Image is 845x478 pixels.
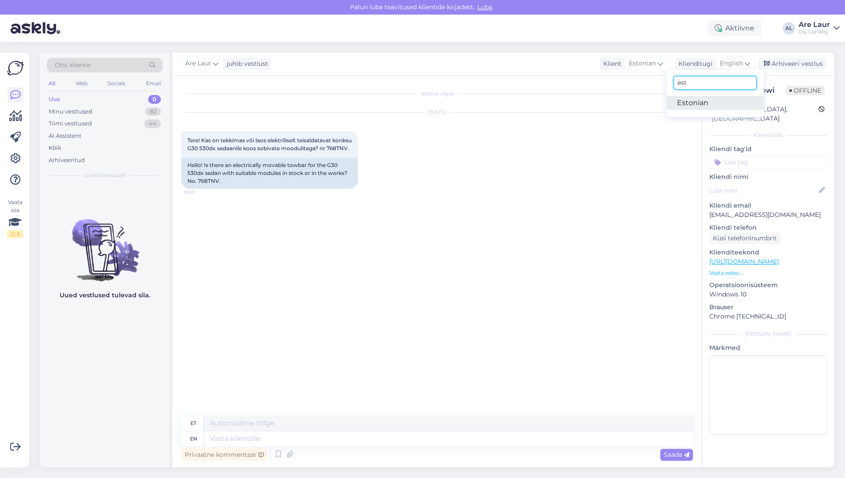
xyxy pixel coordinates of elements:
[799,21,840,35] a: Are LaurOü CarWay
[190,416,196,431] div: et
[709,343,827,353] p: Märkmed
[799,28,830,35] div: Oü CarWay
[184,189,217,196] span: 13:53
[181,158,358,189] div: Hello! Is there an electrically movable towbar for the G30 530dx sedan with suitable modules in s...
[49,132,81,140] div: AI Assistent
[674,76,757,90] input: Kirjuta, millist tag'i otsid
[47,78,57,89] div: All
[709,269,827,277] p: Vaata edasi ...
[709,131,827,139] div: Kliendi info
[710,186,817,195] input: Lisa nimi
[712,105,818,123] div: [GEOGRAPHIC_DATA], [GEOGRAPHIC_DATA]
[60,291,150,300] p: Uued vestlused tulevad siia.
[55,61,90,70] span: Otsi kliente
[666,96,764,110] a: Estonian
[758,58,826,70] div: Arhiveeri vestlus
[181,90,693,98] div: Vestlus algas
[144,78,163,89] div: Email
[664,451,689,459] span: Saada
[145,107,161,116] div: 82
[675,59,712,68] div: Klienditugi
[799,21,830,28] div: Are Laur
[49,95,60,104] div: Uus
[7,60,24,76] img: Askly Logo
[7,198,23,238] div: Vaata siia
[223,59,268,68] div: juhib vestlust
[40,203,170,283] img: No chats
[709,156,827,169] input: Lisa tag
[148,95,161,104] div: 0
[720,59,743,68] span: English
[600,59,621,68] div: Klient
[709,330,827,338] div: [PERSON_NAME]
[185,59,211,68] span: Are Laur
[49,156,85,165] div: Arhiveeritud
[709,232,780,244] div: Küsi telefoninumbrit
[181,449,267,461] div: Privaatne kommentaar
[709,258,779,266] a: [URL][DOMAIN_NAME]
[49,107,92,116] div: Minu vestlused
[629,59,656,68] span: Estonian
[49,144,61,152] div: Kõik
[84,171,126,179] span: Uued vestlused
[709,312,827,321] p: Chrome [TECHNICAL_ID]
[49,119,92,128] div: Tiimi vestlused
[7,230,23,238] div: 2 / 3
[181,108,693,116] div: [DATE]
[144,119,161,128] div: 44
[783,22,795,34] div: AL
[708,20,761,36] div: Aktiivne
[709,223,827,232] p: Kliendi telefon
[709,303,827,312] p: Brauser
[709,172,827,182] p: Kliendi nimi
[709,201,827,210] p: Kliendi email
[709,248,827,257] p: Klienditeekond
[786,86,825,95] span: Offline
[74,78,89,89] div: Web
[709,144,827,154] p: Kliendi tag'id
[106,78,127,89] div: Socials
[709,281,827,290] p: Operatsioonisüsteem
[709,290,827,299] p: Windows 10
[475,3,495,11] span: Luba
[187,137,353,152] span: Tere! Kas on tekkimas või laos elektriliselt teisaldatavat konksu G30 530dx sedaanile koos sobiva...
[709,210,827,220] p: [EMAIL_ADDRESS][DOMAIN_NAME]
[190,431,197,446] div: en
